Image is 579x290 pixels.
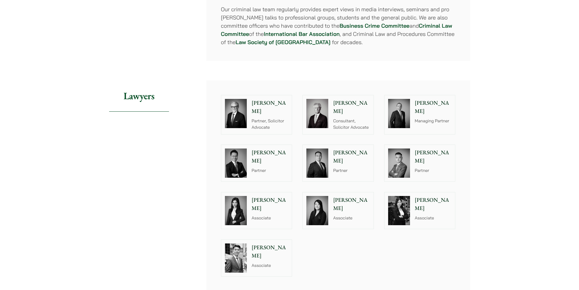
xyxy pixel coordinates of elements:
a: Law Society of [GEOGRAPHIC_DATA] [236,39,330,46]
p: Associate [252,215,288,221]
p: [PERSON_NAME] [252,196,288,212]
img: Florence Yan photo [225,196,247,225]
p: Managing Partner [415,118,452,124]
p: [PERSON_NAME] [333,196,370,212]
a: [PERSON_NAME] Partner, Solicitor Advocate [221,95,292,135]
p: Partner, Solicitor Advocate [252,118,288,131]
a: [PERSON_NAME] Partner [302,145,374,182]
p: [PERSON_NAME] [415,148,452,165]
p: Partner [415,167,452,174]
img: Joanne Lam photo [388,196,410,225]
p: Our criminal law team regularly provides expert views in media interviews, seminars and pro [PERS... [221,5,456,46]
p: [PERSON_NAME] [252,99,288,115]
p: [PERSON_NAME] [333,99,370,115]
a: Florence Yan photo [PERSON_NAME] Associate [221,192,292,229]
a: [PERSON_NAME] Associate [221,239,292,277]
a: Criminal Law Committee [221,22,452,37]
a: [PERSON_NAME] Associate [302,192,374,229]
a: [PERSON_NAME] Consultant, Solicitor Advocate [302,95,374,135]
p: Associate [415,215,452,221]
p: Partner [252,167,288,174]
p: Associate [333,215,370,221]
a: [PERSON_NAME] Managing Partner [384,95,456,135]
a: [PERSON_NAME] Partner [221,145,292,182]
a: Business Crime Committee [339,22,409,29]
p: [PERSON_NAME] [252,243,288,260]
p: [PERSON_NAME] [415,99,452,115]
p: Associate [252,262,288,269]
p: [PERSON_NAME] [415,196,452,212]
p: Partner [333,167,370,174]
a: [PERSON_NAME] Partner [384,145,456,182]
h2: Lawyers [109,80,169,112]
a: Joanne Lam photo [PERSON_NAME] Associate [384,192,456,229]
p: Consultant, Solicitor Advocate [333,118,370,131]
p: [PERSON_NAME] [333,148,370,165]
p: [PERSON_NAME] [252,148,288,165]
a: International Bar Association [264,30,340,37]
